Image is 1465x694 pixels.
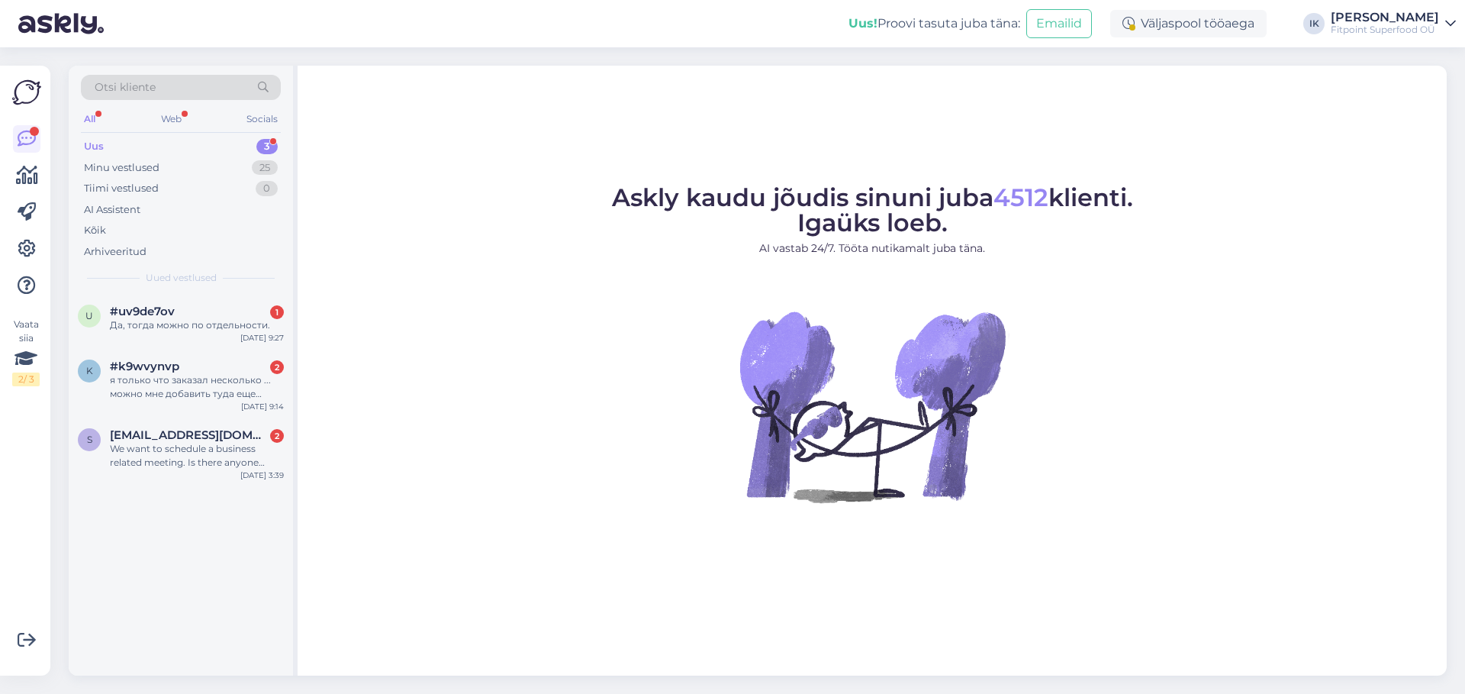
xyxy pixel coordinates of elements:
[146,271,217,285] span: Uued vestlused
[110,305,175,318] span: #uv9de7ov
[1331,24,1439,36] div: Fitpoint Superfood OÜ
[86,365,93,376] span: k
[12,318,40,386] div: Vaata siia
[84,160,159,176] div: Minu vestlused
[158,109,185,129] div: Web
[1303,13,1325,34] div: IK
[256,139,278,154] div: 3
[85,310,93,321] span: u
[1026,9,1092,38] button: Emailid
[110,360,179,373] span: #k9wvynvp
[110,428,269,442] span: saerabbas503@gmail.com
[84,181,159,196] div: Tiimi vestlused
[95,79,156,95] span: Otsi kliente
[110,442,284,470] div: We want to schedule a business related meeting. Is there anyone available?
[270,305,284,319] div: 1
[1331,11,1439,24] div: [PERSON_NAME]
[110,318,284,332] div: Да, тогда можно по отдельности.
[612,182,1133,237] span: Askly kaudu jõudis sinuni juba klienti. Igaüks loeb.
[84,223,106,238] div: Kõik
[1331,11,1456,36] a: [PERSON_NAME]Fitpoint Superfood OÜ
[243,109,281,129] div: Socials
[240,470,284,481] div: [DATE] 3:39
[252,160,278,176] div: 25
[993,182,1048,212] span: 4512
[110,373,284,401] div: я только что заказал несколько ... можно мне добавить туда еще [PERSON_NAME] что бы не переплачив...
[12,78,41,107] img: Askly Logo
[84,244,146,260] div: Arhiveeritud
[87,434,92,445] span: s
[240,332,284,344] div: [DATE] 9:27
[848,15,1020,33] div: Proovi tasuta juba täna:
[848,16,877,31] b: Uus!
[270,429,284,443] div: 2
[256,181,278,196] div: 0
[612,240,1133,257] p: AI vastab 24/7. Tööta nutikamalt juba täna.
[81,109,98,129] div: All
[12,373,40,386] div: 2 / 3
[735,269,1009,544] img: No Chat active
[84,139,104,154] div: Uus
[84,202,140,218] div: AI Assistent
[1110,10,1267,37] div: Väljaspool tööaega
[270,360,284,374] div: 2
[241,401,284,412] div: [DATE] 9:14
